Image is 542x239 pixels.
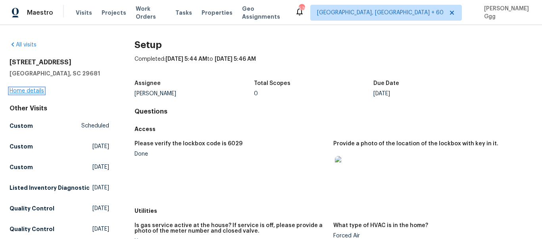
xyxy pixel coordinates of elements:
div: [PERSON_NAME] [135,91,254,96]
h5: Quality Control [10,225,54,233]
a: Custom[DATE] [10,139,109,154]
h2: Setup [135,41,532,49]
h5: Custom [10,122,33,130]
span: Tasks [175,10,192,15]
h5: Provide a photo of the location of the lockbox with key in it. [333,141,498,146]
a: Custom[DATE] [10,160,109,174]
span: [DATE] [92,204,109,212]
div: Forced Air [333,233,526,239]
div: Other Visits [10,104,109,112]
h5: Listed Inventory Diagnostic [10,184,90,192]
h5: Is gas service active at the house? If service is off, please provide a photo of the meter number... [135,223,327,234]
h5: Custom [10,143,33,150]
h2: [STREET_ADDRESS] [10,58,109,66]
h5: Access [135,125,532,133]
a: All visits [10,42,37,48]
span: [DATE] 5:44 AM [165,56,207,62]
span: [GEOGRAPHIC_DATA], [GEOGRAPHIC_DATA] + 60 [317,9,444,17]
span: Visits [76,9,92,17]
div: 576 [299,5,304,13]
span: [DATE] [92,163,109,171]
div: Completed: to [135,55,532,76]
div: Done [135,151,327,157]
span: Properties [202,9,233,17]
span: [DATE] [92,225,109,233]
h5: Total Scopes [254,81,290,86]
span: [DATE] [92,143,109,150]
h4: Questions [135,108,532,116]
div: [DATE] [373,91,493,96]
a: CustomScheduled [10,119,109,133]
h5: Assignee [135,81,161,86]
span: Scheduled [81,122,109,130]
h5: Custom [10,163,33,171]
a: Quality Control[DATE] [10,222,109,236]
span: Projects [102,9,126,17]
span: Work Orders [136,5,166,21]
span: [PERSON_NAME] Ggg [481,5,530,21]
h5: Due Date [373,81,399,86]
div: 0 [254,91,373,96]
span: Maestro [27,9,53,17]
h5: Quality Control [10,204,54,212]
a: Quality Control[DATE] [10,201,109,216]
h5: What type of HVAC is in the home? [333,223,428,228]
span: [DATE] 5:46 AM [215,56,256,62]
h5: Utilities [135,207,532,215]
span: Geo Assignments [242,5,285,21]
span: [DATE] [92,184,109,192]
h5: [GEOGRAPHIC_DATA], SC 29681 [10,69,109,77]
a: Home details [10,88,44,94]
a: Listed Inventory Diagnostic[DATE] [10,181,109,195]
h5: Please verify the lockbox code is 6029 [135,141,242,146]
